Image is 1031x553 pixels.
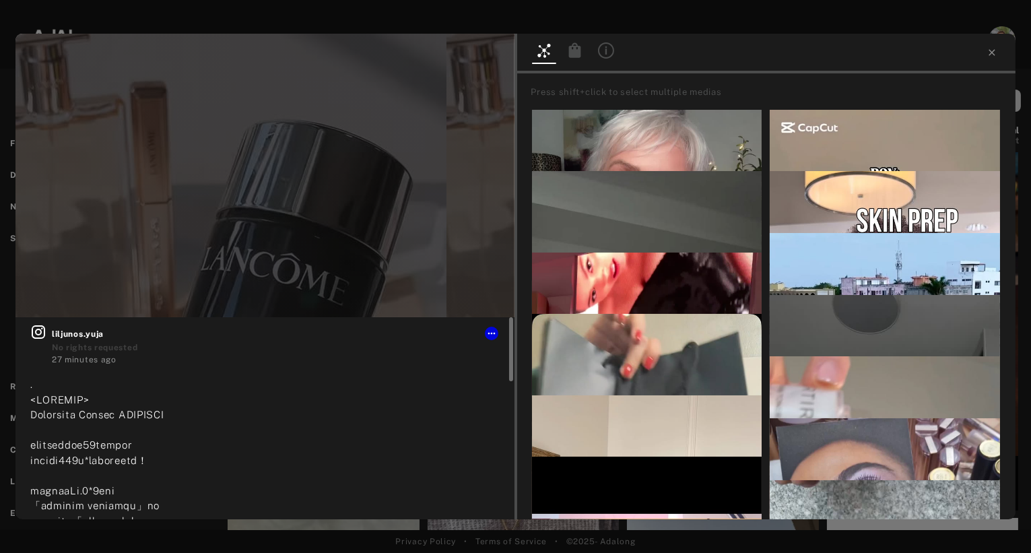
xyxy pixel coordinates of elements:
span: No rights requested [52,343,137,352]
time: 2025-10-03T13:13:56.000Z [52,355,117,364]
div: Press shift+click to select multiple medias [531,86,1011,99]
iframe: Chat Widget [964,488,1031,553]
span: liljunos.yuja [52,328,500,340]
